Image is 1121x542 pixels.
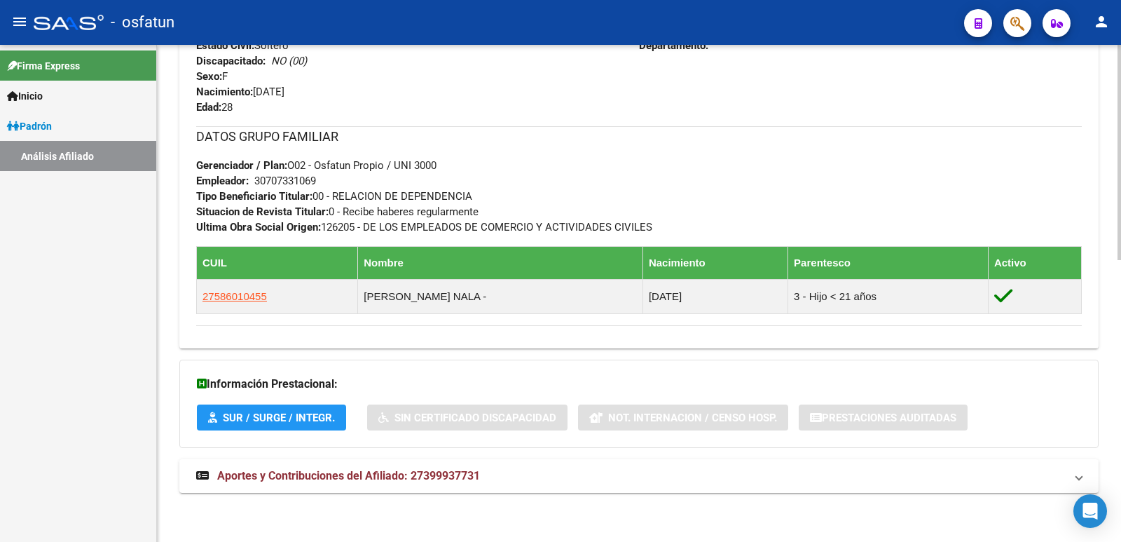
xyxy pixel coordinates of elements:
[988,246,1081,279] th: Activo
[196,39,254,52] strong: Estado Civil:
[367,405,568,431] button: Sin Certificado Discapacidad
[196,86,253,98] strong: Nacimiento:
[196,205,479,218] span: 0 - Recibe haberes regularmente
[578,405,788,431] button: Not. Internacion / Censo Hosp.
[196,205,329,218] strong: Situacion de Revista Titular:
[197,405,346,431] button: SUR / SURGE / INTEGR.
[196,70,222,83] strong: Sexo:
[7,58,80,74] span: Firma Express
[7,118,52,134] span: Padrón
[196,221,321,233] strong: Ultima Obra Social Origen:
[196,190,312,203] strong: Tipo Beneficiario Titular:
[11,13,28,30] mat-icon: menu
[196,175,249,187] strong: Empleador:
[196,86,284,98] span: [DATE]
[254,173,316,189] div: 30707331069
[202,290,267,302] span: 27586010455
[394,412,556,424] span: Sin Certificado Discapacidad
[1093,13,1110,30] mat-icon: person
[196,55,266,67] strong: Discapacitado:
[642,279,788,313] td: [DATE]
[179,459,1099,493] mat-expansion-panel-header: Aportes y Contribuciones del Afiliado: 27399937731
[223,412,335,424] span: SUR / SURGE / INTEGR.
[608,412,777,424] span: Not. Internacion / Censo Hosp.
[799,405,968,431] button: Prestaciones Auditadas
[1073,494,1107,528] div: Open Intercom Messenger
[196,159,287,172] strong: Gerenciador / Plan:
[642,246,788,279] th: Nacimiento
[217,469,480,482] span: Aportes y Contribuciones del Afiliado: 27399937731
[196,221,652,233] span: 126205 - DE LOS EMPLEADOS DE COMERCIO Y ACTIVIDADES CIVILES
[822,412,956,424] span: Prestaciones Auditadas
[358,246,643,279] th: Nombre
[196,101,233,114] span: 28
[196,39,289,52] span: Soltero
[358,279,643,313] td: [PERSON_NAME] NALA -
[197,246,358,279] th: CUIL
[196,190,472,203] span: 00 - RELACION DE DEPENDENCIA
[196,101,221,114] strong: Edad:
[788,246,989,279] th: Parentesco
[788,279,989,313] td: 3 - Hijo < 21 años
[111,7,174,38] span: - osfatun
[196,127,1082,147] h3: DATOS GRUPO FAMILIAR
[7,88,43,104] span: Inicio
[271,55,307,67] i: NO (00)
[639,39,708,52] strong: Departamento:
[196,159,436,172] span: O02 - Osfatun Propio / UNI 3000
[197,374,1081,394] h3: Información Prestacional:
[196,70,228,83] span: F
